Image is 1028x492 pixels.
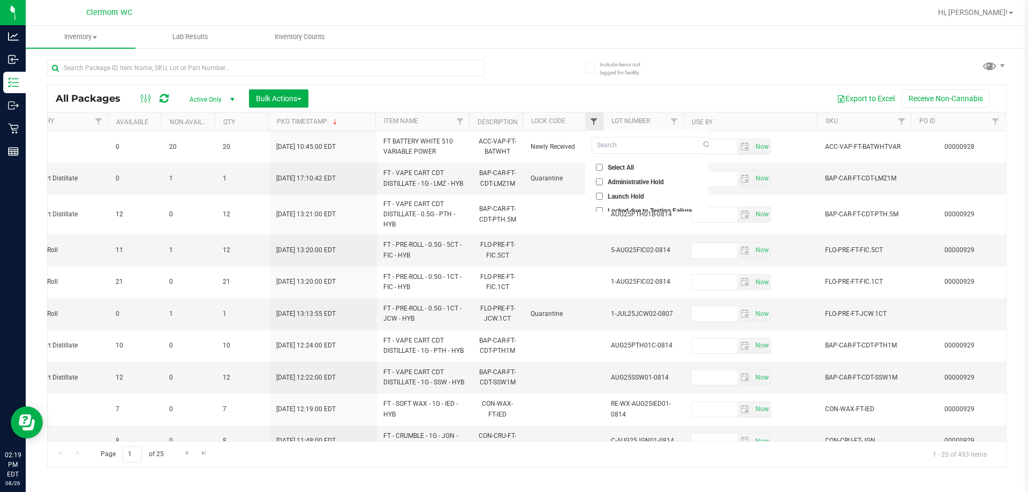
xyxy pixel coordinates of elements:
[825,373,906,383] span: BAP-CAR-FT-CDT-SSW1M
[86,8,132,17] span: Clermont WC
[169,373,210,383] span: 0
[753,370,770,385] span: select
[893,112,911,131] a: Filter
[825,404,906,414] span: CON-WAX-FT-IED
[478,118,518,126] a: Description
[245,26,355,48] a: Inventory Counts
[611,436,678,446] span: C-AUG25JGN01-0814
[825,340,906,351] span: BAP-CAR-FT-CDT-PTH1M
[22,142,103,152] span: Battery
[22,277,103,287] span: Raw Pre-Roll
[753,434,770,449] span: select
[944,374,974,381] a: 00000929
[169,404,210,414] span: 0
[737,370,753,385] span: select
[179,446,195,460] a: Go to the next page
[477,135,518,158] div: ACC-VAP-FT-BATWHT
[169,277,210,287] span: 0
[22,209,103,219] span: Vape Cart Distillate
[223,142,263,152] span: 20
[608,164,634,171] span: Select All
[919,117,935,125] a: PO ID
[196,446,212,460] a: Go to the last page
[223,436,263,446] span: 8
[944,210,974,218] a: 00000929
[223,373,263,383] span: 12
[753,207,770,222] span: select
[22,309,103,319] span: Raw Pre-Roll
[666,112,683,131] a: Filter
[116,436,156,446] span: 8
[753,402,770,417] span: select
[116,245,156,255] span: 11
[169,436,210,446] span: 0
[8,77,19,88] inline-svg: Inventory
[384,117,418,125] a: Item Name
[825,436,906,446] span: CON-CRU-FT-JGN
[223,340,263,351] span: 10
[223,277,263,287] span: 21
[223,173,263,184] span: 1
[592,138,701,153] input: Search
[830,89,902,108] button: Export to Excel
[477,335,518,357] div: BAP-CAR-FT-CDT-PTH1M
[477,302,518,325] div: FLO-PRE-FT-JCW.1CT
[531,173,598,184] span: Quarantine
[753,338,770,353] span: select
[477,239,518,261] div: FLO-PRE-FT-FIC.5CT
[8,146,19,157] inline-svg: Reports
[477,167,518,190] div: BAP-CAR-FT-CDT-LMZ1M
[596,207,603,214] input: Locked due to Testing Failure
[987,112,1004,131] a: Filter
[902,89,990,108] button: Receive Non-Cannabis
[383,304,464,324] span: FT - PRE-ROLL - 0.5G - 1CT - JCW - HYB
[92,446,172,463] span: Page of 25
[260,32,339,42] span: Inventory Counts
[116,404,156,414] span: 7
[737,338,753,353] span: select
[383,137,464,157] span: FT BATTERY WHITE 510 VARIABLE POWER
[825,142,906,152] span: ACC-VAP-FT-BATWHTVAR
[451,112,469,131] a: Filter
[56,93,131,104] span: All Packages
[116,309,156,319] span: 0
[753,370,771,385] span: Set Current date
[123,446,142,463] input: 1
[753,171,770,186] span: select
[223,245,263,255] span: 12
[22,173,103,184] span: Vape Cart Distillate
[276,373,336,383] span: [DATE] 12:22:00 EDT
[22,245,103,255] span: Raw Pre-Roll
[611,373,678,383] span: AUG25SSW01-0814
[276,436,336,446] span: [DATE] 11:48:00 EDT
[5,479,21,487] p: 08/26
[276,209,336,219] span: [DATE] 13:21:00 EDT
[737,275,753,290] span: select
[276,309,336,319] span: [DATE] 13:13:55 EDT
[753,402,771,417] span: Set Current date
[90,112,108,131] a: Filter
[608,179,664,185] span: Administrative Hold
[477,203,518,225] div: BAP-CAR-FT-CDT-PTH.5M
[169,309,210,319] span: 1
[531,117,565,125] a: Lock Code
[608,193,644,200] span: Launch Hold
[753,207,771,222] span: Set Current date
[737,402,753,417] span: select
[753,243,770,258] span: select
[531,309,598,319] span: Quarantine
[585,112,603,131] a: Filter
[825,277,906,287] span: FLO-PRE-FT-FIC.1CT
[944,143,974,150] a: 00000928
[5,450,21,479] p: 02:19 PM EDT
[276,142,336,152] span: [DATE] 10:45:00 EDT
[477,366,518,389] div: BAP-CAR-FT-CDT-SSW1M
[753,306,771,322] span: Set Current date
[608,208,692,214] span: Locked due to Testing Failure
[753,139,771,155] span: Set Current date
[753,275,771,290] span: Set Current date
[256,94,301,103] span: Bulk Actions
[169,209,210,219] span: 0
[944,342,974,349] a: 00000929
[737,243,753,258] span: select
